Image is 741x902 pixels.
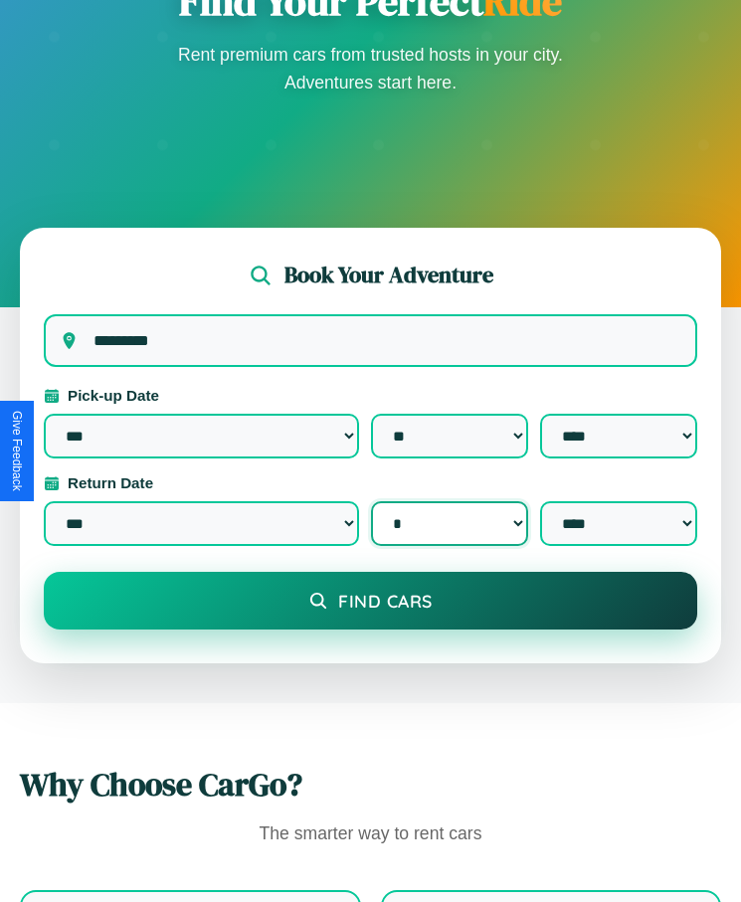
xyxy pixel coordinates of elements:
h2: Book Your Adventure [284,260,493,290]
button: Find Cars [44,572,697,630]
label: Return Date [44,474,697,491]
label: Pick-up Date [44,387,697,404]
p: Rent premium cars from trusted hosts in your city. Adventures start here. [172,41,570,96]
p: The smarter way to rent cars [20,818,721,850]
h2: Why Choose CarGo? [20,763,721,807]
div: Give Feedback [10,411,24,491]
